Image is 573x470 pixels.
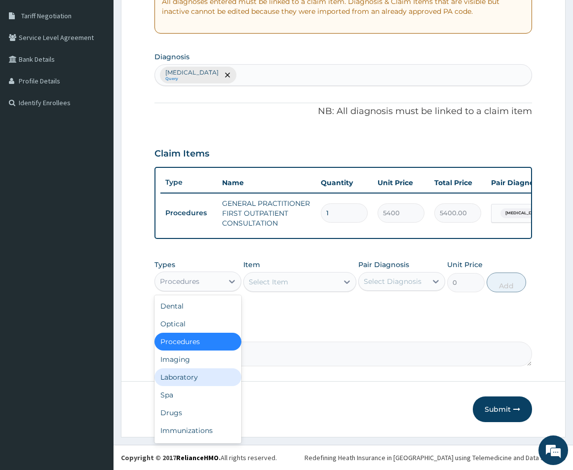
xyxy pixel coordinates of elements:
label: Types [154,261,175,269]
div: Select Item [249,277,288,287]
th: Name [217,173,316,193]
p: [MEDICAL_DATA] [165,69,219,77]
label: Pair Diagnosis [358,260,409,270]
div: Chat with us now [51,55,166,68]
div: Imaging [154,351,241,368]
div: Others [154,439,241,457]
td: Procedures [160,204,217,222]
button: Submit [473,396,532,422]
div: Procedures [160,276,199,286]
span: Tariff Negotiation [21,11,72,20]
div: Drugs [154,404,241,422]
span: We're online! [57,124,136,224]
th: Type [160,173,217,192]
label: Comment [154,328,532,336]
div: Procedures [154,333,241,351]
div: Select Diagnosis [364,276,421,286]
footer: All rights reserved. [114,445,573,470]
div: Minimize live chat window [162,5,186,29]
span: remove selection option [223,71,232,79]
label: Unit Price [447,260,483,270]
div: Redefining Heath Insurance in [GEOGRAPHIC_DATA] using Telemedicine and Data Science! [305,453,566,463]
button: Add [487,273,526,292]
label: Item [243,260,260,270]
div: Spa [154,386,241,404]
div: Laboratory [154,368,241,386]
label: Diagnosis [154,52,190,62]
h3: Claim Items [154,149,209,159]
th: Total Price [429,173,486,193]
div: Optical [154,315,241,333]
th: Quantity [316,173,373,193]
strong: Copyright © 2017 . [121,453,221,462]
td: GENERAL PRACTITIONER FIRST OUTPATIENT CONSULTATION [217,194,316,233]
p: NB: All diagnosis must be linked to a claim item [154,105,532,118]
a: RelianceHMO [176,453,219,462]
img: d_794563401_company_1708531726252_794563401 [18,49,40,74]
div: Dental [154,297,241,315]
textarea: Type your message and hit 'Enter' [5,270,188,304]
small: Query [165,77,219,81]
div: Immunizations [154,422,241,439]
th: Unit Price [373,173,429,193]
span: [MEDICAL_DATA] [500,208,547,218]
